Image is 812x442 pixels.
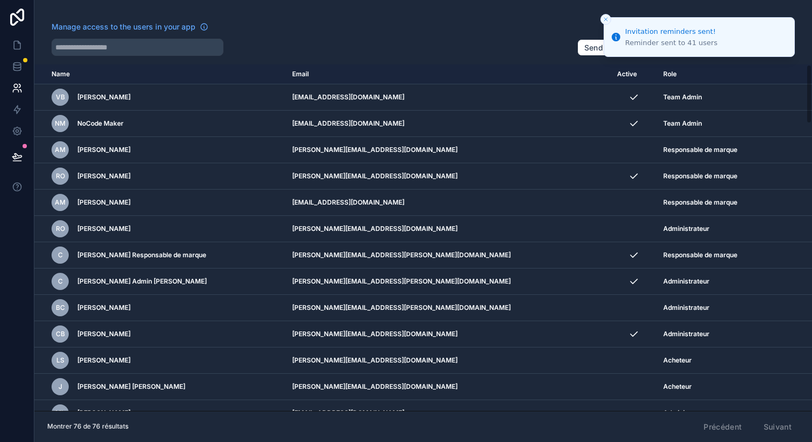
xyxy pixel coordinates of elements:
[663,277,709,286] span: Administrateur
[77,224,130,233] span: [PERSON_NAME]
[577,39,700,56] button: Send invite [PERSON_NAME]
[56,303,65,312] span: BC
[77,330,130,338] span: [PERSON_NAME]
[286,64,611,84] th: Email
[663,356,692,365] span: Acheteur
[34,64,286,84] th: Name
[663,93,702,102] span: Team Admin
[286,269,611,295] td: [PERSON_NAME][EMAIL_ADDRESS][PERSON_NAME][DOMAIN_NAME]
[663,172,737,180] span: Responsable de marque
[56,356,64,365] span: LS
[55,409,65,417] span: ML
[56,224,65,233] span: RO
[55,146,66,154] span: AM
[663,224,709,233] span: Administrateur
[55,198,66,207] span: AM
[77,277,207,286] span: [PERSON_NAME] Admin [PERSON_NAME]
[56,172,65,180] span: RO
[77,409,130,417] span: [PERSON_NAME]
[286,216,611,242] td: [PERSON_NAME][EMAIL_ADDRESS][DOMAIN_NAME]
[286,84,611,111] td: [EMAIL_ADDRESS][DOMAIN_NAME]
[625,26,717,37] div: Invitation reminders sent!
[56,93,65,102] span: VB
[52,21,208,32] a: Manage access to the users in your app
[77,251,206,259] span: [PERSON_NAME] Responsable de marque
[77,93,130,102] span: [PERSON_NAME]
[77,198,130,207] span: [PERSON_NAME]
[286,295,611,321] td: [PERSON_NAME][EMAIL_ADDRESS][PERSON_NAME][DOMAIN_NAME]
[663,330,709,338] span: Administrateur
[56,330,65,338] span: CB
[663,146,737,154] span: Responsable de marque
[58,277,63,286] span: C
[663,251,737,259] span: Responsable de marque
[77,172,130,180] span: [PERSON_NAME]
[77,382,185,391] span: [PERSON_NAME] [PERSON_NAME]
[52,21,195,32] span: Manage access to the users in your app
[47,422,128,431] span: Montrer 76 de 76 résultats
[286,137,611,163] td: [PERSON_NAME][EMAIL_ADDRESS][DOMAIN_NAME]
[663,382,692,391] span: Acheteur
[286,163,611,190] td: [PERSON_NAME][EMAIL_ADDRESS][DOMAIN_NAME]
[286,347,611,374] td: [PERSON_NAME][EMAIL_ADDRESS][DOMAIN_NAME]
[77,146,130,154] span: [PERSON_NAME]
[286,190,611,216] td: [EMAIL_ADDRESS][DOMAIN_NAME]
[600,14,611,25] button: Close toast
[77,119,124,128] span: NoCode Maker
[663,198,737,207] span: Responsable de marque
[77,303,130,312] span: [PERSON_NAME]
[77,356,130,365] span: [PERSON_NAME]
[58,251,63,259] span: C
[625,38,717,48] div: Reminder sent to 41 users
[663,409,709,417] span: Administrateur
[286,374,611,400] td: [PERSON_NAME][EMAIL_ADDRESS][DOMAIN_NAME]
[286,111,611,137] td: [EMAIL_ADDRESS][DOMAIN_NAME]
[611,64,657,84] th: Active
[663,303,709,312] span: Administrateur
[59,382,62,391] span: J
[286,242,611,269] td: [PERSON_NAME][EMAIL_ADDRESS][PERSON_NAME][DOMAIN_NAME]
[663,119,702,128] span: Team Admin
[286,400,611,426] td: [EMAIL_ADDRESS][DOMAIN_NAME]
[286,321,611,347] td: [PERSON_NAME][EMAIL_ADDRESS][DOMAIN_NAME]
[657,64,779,84] th: Role
[34,64,812,411] div: scrollable content
[55,119,66,128] span: NM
